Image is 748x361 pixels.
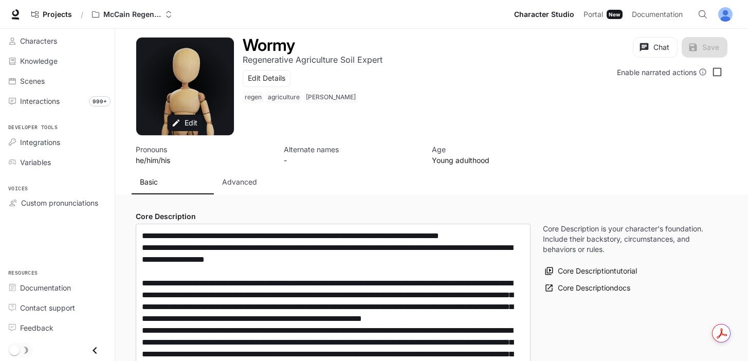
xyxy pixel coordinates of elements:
[4,52,111,70] a: Knowledge
[20,56,58,66] span: Knowledge
[432,144,568,166] button: Open character details dialog
[20,96,60,106] span: Interactions
[43,10,72,19] span: Projects
[140,177,158,187] p: Basic
[632,8,683,21] span: Documentation
[20,76,45,86] span: Scenes
[543,280,633,297] a: Core Descriptiondocs
[77,9,87,20] div: /
[432,155,568,166] p: Young adulthood
[510,4,578,25] a: Character Studio
[136,144,271,155] p: Pronouns
[692,4,713,25] button: Open Command Menu
[20,302,75,313] span: Contact support
[20,35,57,46] span: Characters
[4,194,111,212] a: Custom pronunciations
[284,144,419,166] button: Open character details dialog
[543,224,716,255] p: Core Description is your character's foundation. Include their backstory, circumstances, and beha...
[4,32,111,50] a: Characters
[103,10,161,19] p: McCain Regen Fries
[514,8,574,21] span: Character Studio
[4,92,111,110] a: Interactions
[222,177,257,187] p: Advanced
[243,91,360,107] button: Open character details dialog
[4,72,111,90] a: Scenes
[243,91,266,103] span: regen
[167,115,203,132] button: Edit
[136,144,271,166] button: Open character details dialog
[543,263,640,280] button: Core Descriptiontutorial
[20,157,51,168] span: Variables
[136,38,234,135] button: Open character avatar dialog
[136,155,271,166] p: he/him/his
[607,10,623,19] div: New
[243,35,295,55] h1: Wormy
[306,93,356,101] p: [PERSON_NAME]
[579,4,627,25] a: PortalNew
[284,155,419,166] p: -
[27,4,77,25] a: Go to projects
[9,344,20,355] span: Dark mode toggle
[633,37,678,58] button: Chat
[243,55,382,65] p: Regenerative Agriculture Soil Expert
[136,211,531,222] h4: Core Description
[89,96,111,106] span: 999+
[284,144,419,155] p: Alternate names
[4,133,111,151] a: Integrations
[628,4,690,25] a: Documentation
[4,319,111,337] a: Feedback
[432,144,568,155] p: Age
[83,340,106,361] button: Close drawer
[617,67,707,78] div: Enable narrated actions
[245,93,262,101] p: regen
[243,53,382,66] button: Open character details dialog
[304,91,360,103] span: mccain
[243,70,290,87] button: Edit Details
[20,282,71,293] span: Documentation
[4,299,111,317] a: Contact support
[243,37,295,53] button: Open character details dialog
[20,137,60,148] span: Integrations
[715,4,736,25] button: User avatar
[266,91,304,103] span: agriculture
[87,4,177,25] button: Open workspace menu
[4,153,111,171] a: Variables
[20,322,53,333] span: Feedback
[718,7,733,22] img: User avatar
[21,197,98,208] span: Custom pronunciations
[136,38,234,135] div: Avatar image
[4,279,111,297] a: Documentation
[268,93,300,101] p: agriculture
[583,8,603,21] span: Portal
